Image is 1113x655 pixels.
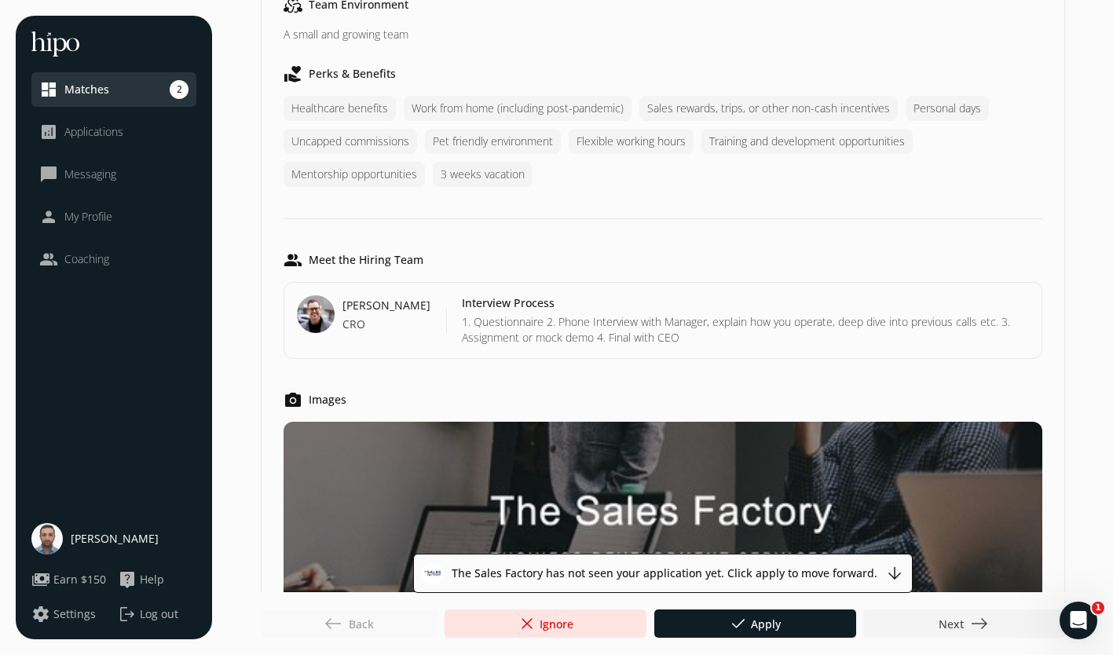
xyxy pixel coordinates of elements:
[654,609,856,638] button: doneApply
[939,614,989,633] span: Next
[297,295,335,333] img: recruiter_image
[53,606,96,622] span: Settings
[31,605,50,624] span: settings
[39,250,189,269] a: peopleCoaching
[118,570,137,589] span: live_help
[404,96,632,121] span: Work from home (including post-pandemic)
[39,80,58,99] span: dashboard
[118,570,164,589] button: live_helpHelp
[39,165,189,184] a: chat_bubble_outlineMessaging
[71,531,159,547] span: [PERSON_NAME]
[31,605,110,624] a: settingsSettings
[462,314,1028,346] p: 1. Questionnaire 2. Phone Interview with Manager, explain how you operate, deep dive into previou...
[118,605,196,624] button: logoutLog out
[863,609,1065,638] button: Nexteast
[64,166,116,182] span: Messaging
[64,251,109,267] span: Coaching
[118,570,196,589] a: live_helpHelp
[518,614,536,633] span: close
[639,96,898,121] span: Sales rewards, trips, or other non-cash incentives
[729,614,781,633] span: Apply
[1092,602,1104,614] span: 1
[284,422,1042,618] img: one0.jpeg-workplace.png
[284,162,425,187] span: Mentorship opportunities
[53,572,106,587] span: Earn $150
[452,565,877,581] span: The Sales Factory has not seen your application yet. Click apply to move forward.
[445,609,646,638] button: closeIgnore
[342,297,430,313] span: [PERSON_NAME]
[64,124,123,140] span: Applications
[39,250,58,269] span: people
[906,96,989,121] span: Personal days
[433,162,533,187] span: 3 weeks vacation
[701,129,913,154] span: Training and development opportunities
[31,570,110,589] a: paymentsEarn $150
[31,570,106,589] button: paymentsEarn $150
[885,564,904,583] span: arrow_downward
[284,27,408,42] span: A small and growing team
[31,570,50,589] span: payments
[422,562,444,584] img: Emplpyer image
[284,251,302,269] span: group
[140,572,164,587] span: Help
[462,295,1028,311] h5: Interview Process
[309,66,396,82] h5: Perks & Benefits
[39,123,189,141] a: analyticsApplications
[39,207,189,226] a: personMy Profile
[518,614,573,633] span: Ignore
[284,64,302,83] span: volunteer_activism
[284,390,302,409] span: photo_camera
[64,82,109,97] span: Matches
[729,614,748,633] span: done
[569,129,694,154] span: Flexible working hours
[170,80,189,99] span: 2
[31,605,96,624] button: settingsSettings
[425,129,561,154] span: Pet friendly environment
[342,317,365,332] h5: CRO
[39,80,189,99] a: dashboardMatches2
[31,31,79,57] img: hh-logo-white
[140,606,178,622] span: Log out
[970,614,989,633] span: east
[39,207,58,226] span: person
[309,392,346,408] h5: Images
[284,96,396,121] span: Healthcare benefits
[39,123,58,141] span: analytics
[31,523,63,554] img: user-photo
[64,209,112,225] span: My Profile
[118,605,137,624] span: logout
[1060,602,1097,639] iframe: Intercom live chat
[39,165,58,184] span: chat_bubble_outline
[309,252,423,268] h5: Meet the Hiring Team
[284,129,417,154] span: Uncapped commissions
